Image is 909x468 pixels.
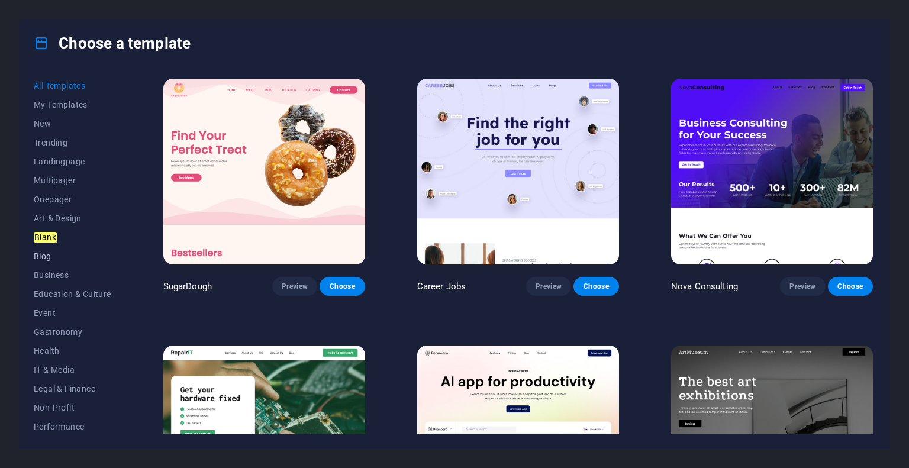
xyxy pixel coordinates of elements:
[34,209,111,228] button: Art & Design
[536,282,562,291] span: Preview
[34,308,111,318] span: Event
[34,304,111,322] button: Event
[34,157,111,166] span: Landingpage
[34,322,111,341] button: Gastronomy
[526,277,571,296] button: Preview
[34,365,111,375] span: IT & Media
[34,190,111,209] button: Onepager
[34,133,111,152] button: Trending
[163,280,212,292] p: SugarDough
[34,114,111,133] button: New
[34,152,111,171] button: Landingpage
[671,280,738,292] p: Nova Consulting
[34,247,111,266] button: Blog
[671,79,873,264] img: Nova Consulting
[34,422,111,431] span: Performance
[34,171,111,190] button: Multipager
[329,282,355,291] span: Choose
[34,214,111,223] span: Art & Design
[34,346,111,356] span: Health
[34,76,111,95] button: All Templates
[34,360,111,379] button: IT & Media
[34,285,111,304] button: Education & Culture
[573,277,618,296] button: Choose
[34,176,111,185] span: Multipager
[34,95,111,114] button: My Templates
[34,34,191,53] h4: Choose a template
[34,138,111,147] span: Trending
[34,100,111,109] span: My Templates
[34,417,111,436] button: Performance
[34,266,111,285] button: Business
[34,384,111,393] span: Legal & Finance
[34,379,111,398] button: Legal & Finance
[34,251,111,261] span: Blog
[34,403,111,412] span: Non-Profit
[828,277,873,296] button: Choose
[34,289,111,299] span: Education & Culture
[320,277,365,296] button: Choose
[837,282,863,291] span: Choose
[163,79,365,264] img: SugarDough
[417,79,619,264] img: Career Jobs
[34,341,111,360] button: Health
[789,282,815,291] span: Preview
[34,270,111,280] span: Business
[34,398,111,417] button: Non-Profit
[417,280,466,292] p: Career Jobs
[282,282,308,291] span: Preview
[34,327,111,337] span: Gastronomy
[34,228,111,247] button: Blank
[34,195,111,204] span: Onepager
[34,81,111,91] span: All Templates
[34,232,57,243] em: Blank
[780,277,825,296] button: Preview
[272,277,317,296] button: Preview
[583,282,609,291] span: Choose
[34,119,111,128] span: New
